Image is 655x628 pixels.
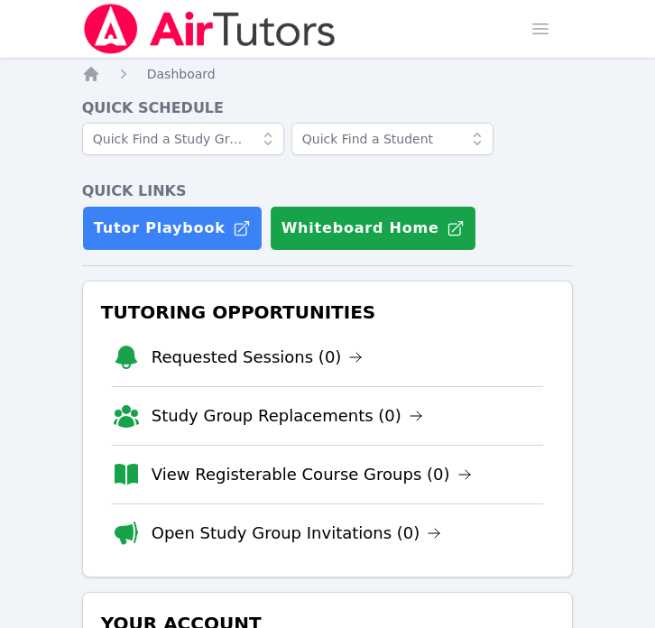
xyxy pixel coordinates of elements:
h4: Quick Links [82,180,574,202]
img: Air Tutors [82,4,337,54]
span: Dashboard [147,67,216,81]
a: Open Study Group Invitations (0) [152,521,442,546]
a: Requested Sessions (0) [152,345,364,370]
a: View Registerable Course Groups (0) [152,462,472,487]
h4: Quick Schedule [82,97,574,119]
nav: Breadcrumb [82,65,574,83]
a: Tutor Playbook [82,206,263,251]
input: Quick Find a Student [291,123,494,155]
h3: Tutoring Opportunities [97,296,558,328]
a: Study Group Replacements (0) [152,403,423,429]
a: Dashboard [147,65,216,83]
input: Quick Find a Study Group [82,123,284,155]
button: Whiteboard Home [270,206,476,251]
